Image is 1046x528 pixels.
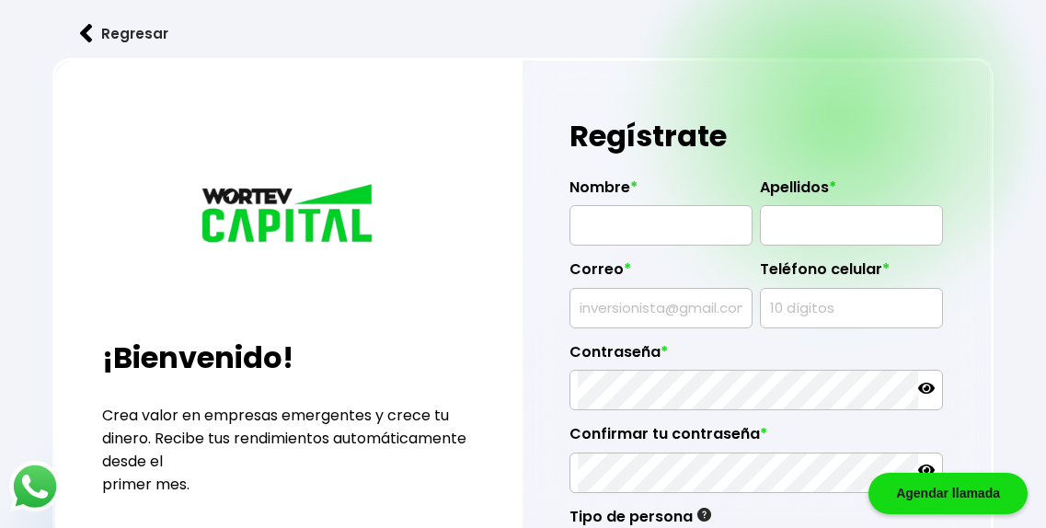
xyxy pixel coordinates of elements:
[768,289,935,327] input: 10 dígitos
[52,9,994,58] a: flecha izquierdaRegresar
[102,336,476,380] h2: ¡Bienvenido!
[52,9,196,58] button: Regresar
[578,289,744,327] input: inversionista@gmail.com
[569,425,943,453] label: Confirmar tu contraseña
[80,24,93,43] img: flecha izquierda
[569,178,753,206] label: Nombre
[868,473,1028,514] div: Agendar llamada
[760,178,943,206] label: Apellidos
[569,109,943,164] h1: Regístrate
[9,461,61,512] img: logos_whatsapp-icon.242b2217.svg
[102,404,476,496] p: Crea valor en empresas emergentes y crece tu dinero. Recibe tus rendimientos automáticamente desd...
[760,260,943,288] label: Teléfono celular
[197,181,381,249] img: logo_wortev_capital
[569,260,753,288] label: Correo
[569,343,943,371] label: Contraseña
[697,508,711,522] img: gfR76cHglkPwleuBLjWdxeZVvX9Wp6JBDmjRYY8JYDQn16A2ICN00zLTgIroGa6qie5tIuWH7V3AapTKqzv+oMZsGfMUqL5JM...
